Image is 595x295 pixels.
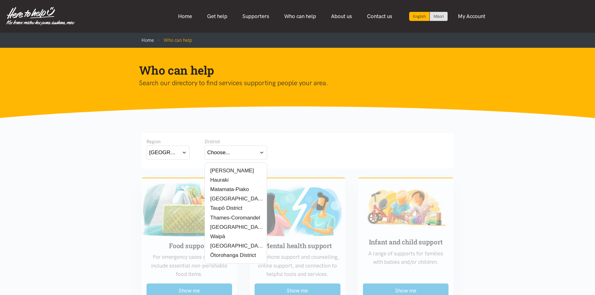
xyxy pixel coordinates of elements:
label: [GEOGRAPHIC_DATA] [207,242,264,250]
label: [GEOGRAPHIC_DATA] [207,223,264,231]
a: Contact us [359,10,400,23]
div: Current language [409,12,430,21]
a: Get help [200,10,235,23]
a: Supporters [235,10,277,23]
li: Who can help [154,37,192,44]
a: My Account [450,10,493,23]
label: Taupō District [207,204,243,212]
label: Matamata-Piako [207,185,249,193]
a: About us [324,10,359,23]
div: Region [146,138,190,145]
label: [PERSON_NAME] [207,167,254,175]
div: Language toggle [409,12,448,21]
label: Thames-Coromandel [207,214,260,222]
label: Ōtorohanga District [207,251,256,259]
div: District [205,138,267,145]
button: [GEOGRAPHIC_DATA] [146,145,190,160]
div: Choose... [207,148,230,157]
h1: Who can help [139,63,446,78]
a: Who can help [277,10,324,23]
img: Home [6,7,75,26]
label: Hauraki [207,176,229,184]
div: [GEOGRAPHIC_DATA] [149,148,179,157]
a: Home [141,37,154,43]
a: Switch to Te Reo Māori [430,12,448,21]
label: [GEOGRAPHIC_DATA] [207,195,264,203]
label: Waipā [207,233,226,240]
a: Home [171,10,200,23]
button: Choose... [205,145,267,160]
p: Search our directory to find services supporting people your area. [139,78,446,88]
